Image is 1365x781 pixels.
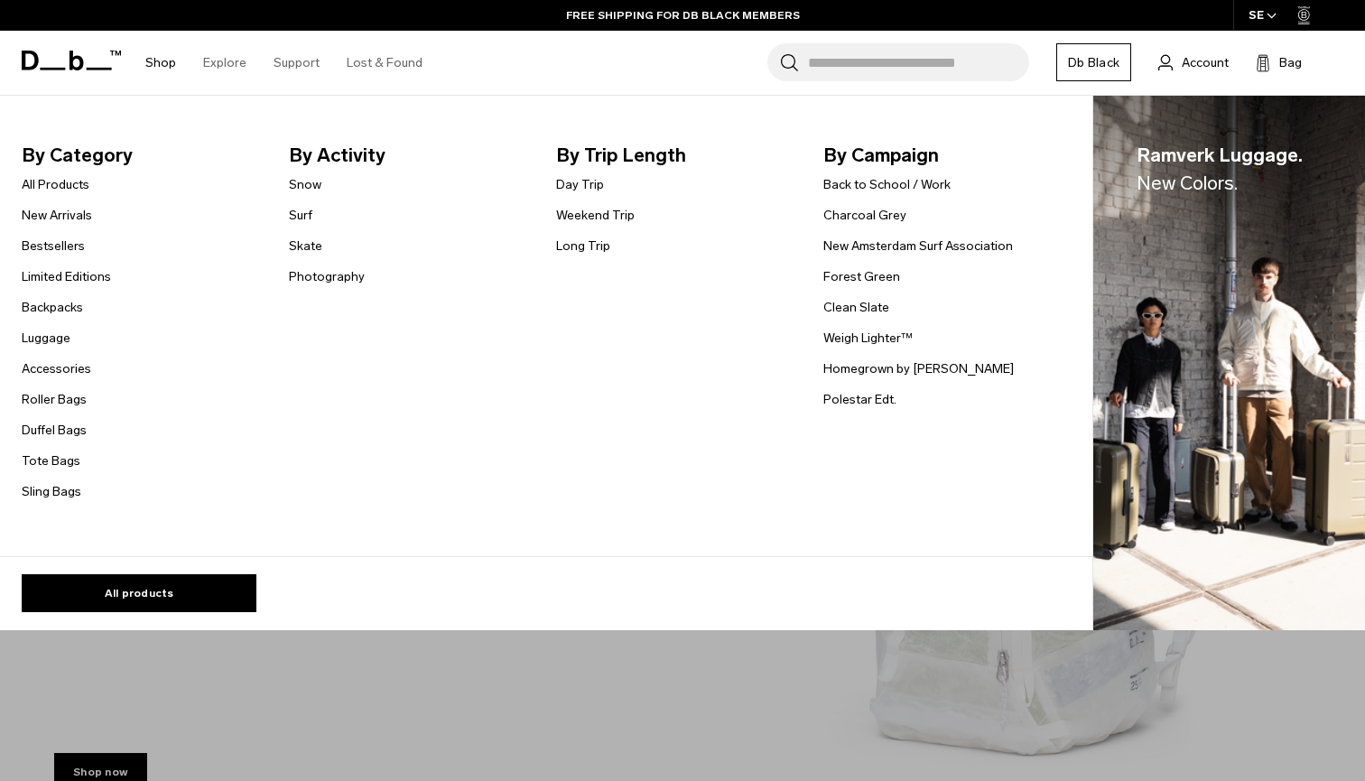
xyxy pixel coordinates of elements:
[22,359,91,378] a: Accessories
[1182,53,1229,72] span: Account
[289,175,321,194] a: Snow
[132,31,436,95] nav: Main Navigation
[823,359,1014,378] a: Homegrown by [PERSON_NAME]
[22,141,260,170] span: By Category
[1256,51,1302,73] button: Bag
[22,451,80,470] a: Tote Bags
[1158,51,1229,73] a: Account
[22,175,89,194] a: All Products
[274,31,320,95] a: Support
[289,206,312,225] a: Surf
[145,31,176,95] a: Shop
[1093,96,1365,631] a: Ramverk Luggage.New Colors. Db
[823,141,1062,170] span: By Campaign
[22,482,81,501] a: Sling Bags
[1279,53,1302,72] span: Bag
[1137,172,1238,194] span: New Colors.
[22,237,85,256] a: Bestsellers
[347,31,422,95] a: Lost & Found
[289,267,365,286] a: Photography
[823,237,1013,256] a: New Amsterdam Surf Association
[1056,43,1131,81] a: Db Black
[22,267,111,286] a: Limited Editions
[203,31,246,95] a: Explore
[556,206,635,225] a: Weekend Trip
[22,574,256,612] a: All products
[556,141,794,170] span: By Trip Length
[823,175,951,194] a: Back to School / Work
[566,7,800,23] a: FREE SHIPPING FOR DB BLACK MEMBERS
[823,267,900,286] a: Forest Green
[22,390,87,409] a: Roller Bags
[823,390,896,409] a: Polestar Edt.
[1093,96,1365,631] img: Db
[556,237,610,256] a: Long Trip
[22,206,92,225] a: New Arrivals
[22,329,70,348] a: Luggage
[556,175,604,194] a: Day Trip
[289,141,527,170] span: By Activity
[823,329,913,348] a: Weigh Lighter™
[823,206,906,225] a: Charcoal Grey
[22,298,83,317] a: Backpacks
[289,237,322,256] a: Skate
[1137,141,1303,198] span: Ramverk Luggage.
[823,298,889,317] a: Clean Slate
[22,421,87,440] a: Duffel Bags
